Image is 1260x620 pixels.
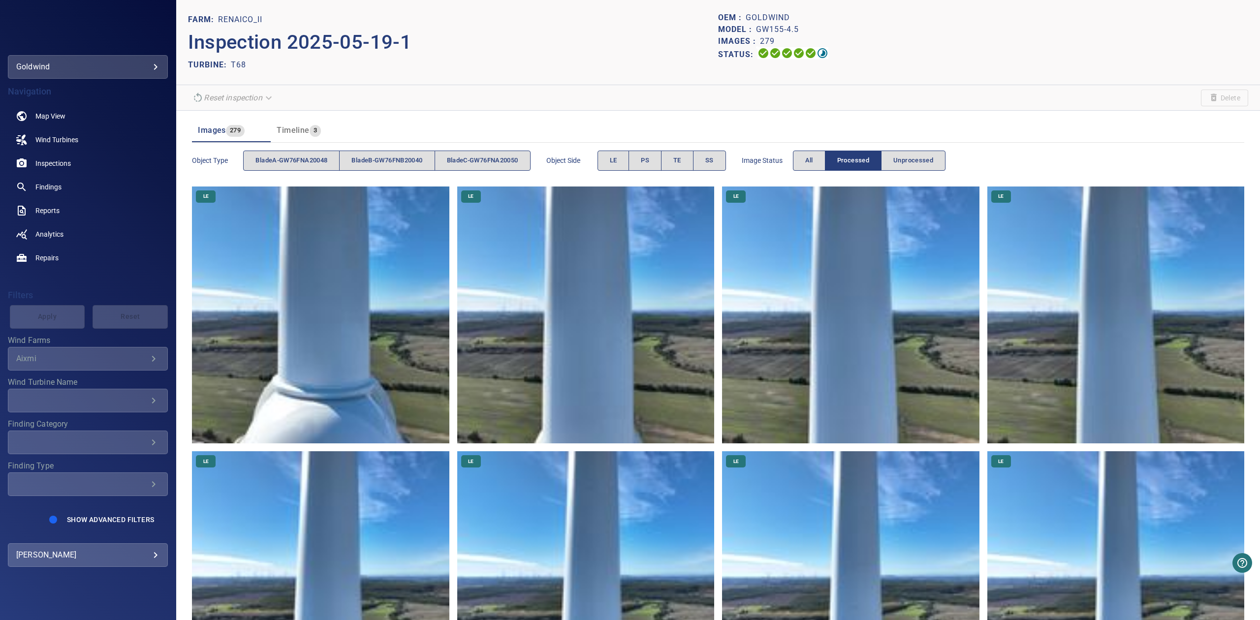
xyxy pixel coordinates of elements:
span: Unable to delete the inspection due to its current status [1201,90,1248,106]
div: Unable to reset the inspection due to its current status [188,89,278,106]
span: LE [992,193,1009,200]
span: LE [462,458,479,465]
span: PS [641,155,649,166]
button: SS [693,151,726,171]
span: TE [673,155,681,166]
p: FARM: [188,14,218,26]
a: map noActive [8,104,168,128]
h4: Navigation [8,87,168,96]
div: Aixmi [16,354,148,363]
span: LE [727,458,745,465]
a: reports noActive [8,199,168,222]
p: T68 [231,59,246,71]
svg: Classification 92% [817,47,828,59]
span: LE [727,193,745,200]
label: Wind Turbine Name [8,378,168,386]
span: Inspections [35,158,71,168]
a: inspections noActive [8,152,168,175]
p: Renaico_II [218,14,262,26]
p: Goldwind [746,12,790,24]
a: repairs noActive [8,246,168,270]
div: goldwind [16,59,159,75]
span: LE [992,458,1009,465]
div: [PERSON_NAME] [16,547,159,563]
svg: Matching 100% [805,47,817,59]
span: Timeline [277,125,309,135]
div: objectSide [598,151,726,171]
span: 3 [310,125,321,136]
button: bladeB-GW76FNB20040 [339,151,435,171]
button: bladeA-GW76FNA20048 [243,151,340,171]
span: All [805,155,813,166]
div: Wind Turbine Name [8,389,168,412]
button: All [793,151,825,171]
div: Wind Farms [8,347,168,371]
span: Findings [35,182,62,192]
span: Show Advanced Filters [67,516,154,524]
label: Finding Category [8,420,168,428]
svg: Data Formatted 100% [769,47,781,59]
span: Wind Turbines [35,135,78,145]
p: GW155-4.5 [756,24,799,35]
p: Images : [718,35,760,47]
span: LE [462,193,479,200]
span: Map View [35,111,65,121]
span: LE [197,193,215,200]
span: LE [197,458,215,465]
span: Object Side [546,155,598,165]
div: goldwind [8,55,168,79]
button: Show Advanced Filters [61,512,160,527]
span: Processed [837,155,869,166]
div: Finding Type [8,472,168,496]
p: OEM : [718,12,746,24]
span: bladeC-GW76FNA20050 [447,155,518,166]
svg: ML Processing 100% [793,47,805,59]
span: LE [610,155,617,166]
span: Repairs [35,253,59,263]
div: objectType [243,151,530,171]
p: TURBINE: [188,59,231,71]
button: Processed [825,151,882,171]
span: Unprocessed [893,155,933,166]
span: Object type [192,155,243,165]
label: Wind Farms [8,337,168,344]
button: bladeC-GW76FNA20050 [435,151,531,171]
a: findings noActive [8,175,168,199]
span: Reports [35,206,60,216]
button: LE [598,151,630,171]
span: SS [705,155,714,166]
a: windturbines noActive [8,128,168,152]
svg: Uploading 100% [757,47,769,59]
h4: Filters [8,290,168,300]
span: 279 [226,125,245,136]
img: goldwind-logo [63,25,114,34]
p: Model : [718,24,756,35]
div: imageStatus [793,151,946,171]
span: bladeA-GW76FNA20048 [255,155,327,166]
p: 279 [760,35,775,47]
svg: Selecting 100% [781,47,793,59]
button: PS [629,151,661,171]
span: Images [198,125,225,135]
span: Image Status [742,155,793,165]
em: Reset inspection [204,93,262,102]
a: analytics noActive [8,222,168,246]
div: Reset inspection [188,89,278,106]
label: Finding Type [8,462,168,470]
p: Status: [718,47,757,62]
button: TE [661,151,693,171]
p: Inspection 2025-05-19-1 [188,28,718,57]
button: Unprocessed [881,151,945,171]
div: Finding Category [8,431,168,454]
span: bladeB-GW76FNB20040 [351,155,422,166]
span: Analytics [35,229,63,239]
